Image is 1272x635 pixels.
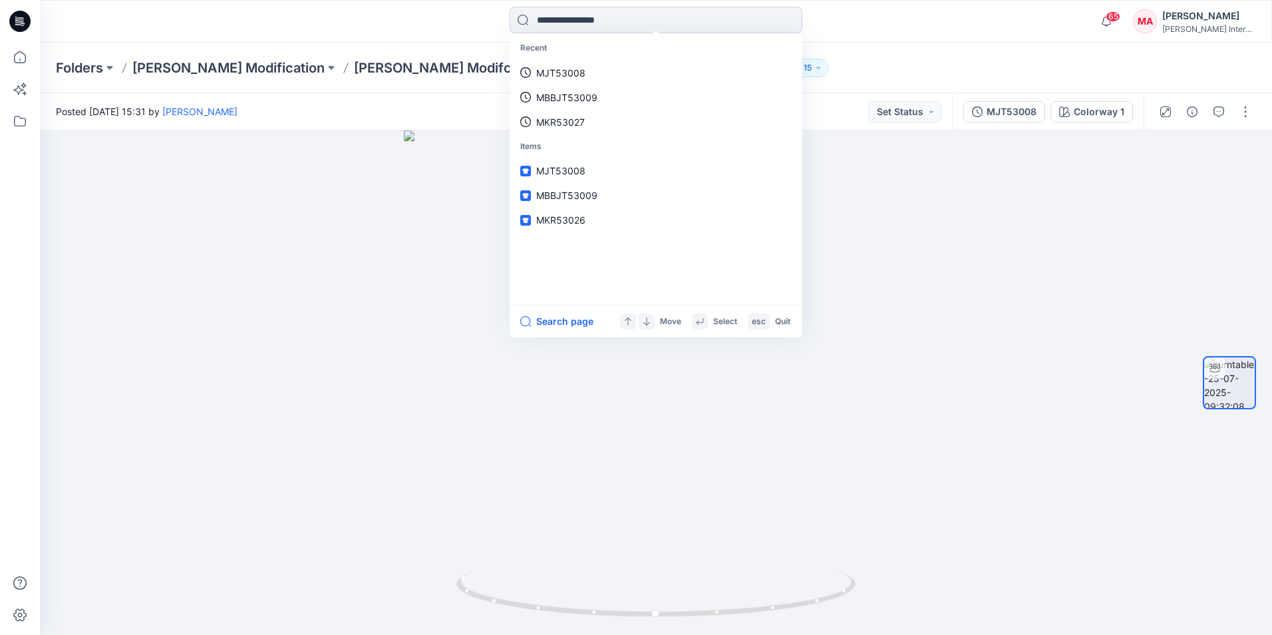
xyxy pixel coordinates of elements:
div: [PERSON_NAME] International [1162,24,1255,34]
a: MBBJT53009 [512,183,800,208]
a: MJT53008 [512,158,800,183]
a: MKR53027 [512,110,800,134]
p: MBBJT53009 [536,91,597,105]
p: MJT53008 [536,66,585,80]
span: MBBJT53009 [536,190,597,201]
button: 15 [787,59,828,77]
a: [PERSON_NAME] Modification [132,59,325,77]
div: [PERSON_NAME] [1162,8,1255,24]
a: MBBJT53009 [512,85,800,110]
p: esc [752,315,766,329]
a: [PERSON_NAME] [162,106,238,117]
div: MJT53008 [987,105,1036,119]
span: Posted [DATE] 15:31 by [56,105,238,118]
button: Details [1182,101,1203,122]
img: turntable-25-07-2025-09:32:08 [1204,357,1255,408]
a: MJT53008 [512,61,800,85]
button: Search page [520,314,593,329]
a: [PERSON_NAME] Modifcation Board Men [354,59,615,77]
a: Folders [56,59,103,77]
p: Move [660,315,681,329]
span: MJT53008 [536,165,585,176]
a: MKR53026 [512,208,800,232]
p: MKR53027 [536,115,585,129]
button: MJT53008 [963,101,1045,122]
p: Items [512,134,800,159]
p: Quit [775,315,790,329]
div: MA [1133,9,1157,33]
span: 65 [1106,11,1120,22]
span: MKR53026 [536,214,585,226]
p: Recent [512,36,800,61]
div: Colorway 1 [1074,105,1124,119]
p: Select [713,315,737,329]
button: Colorway 1 [1050,101,1133,122]
p: 15 [804,61,812,75]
